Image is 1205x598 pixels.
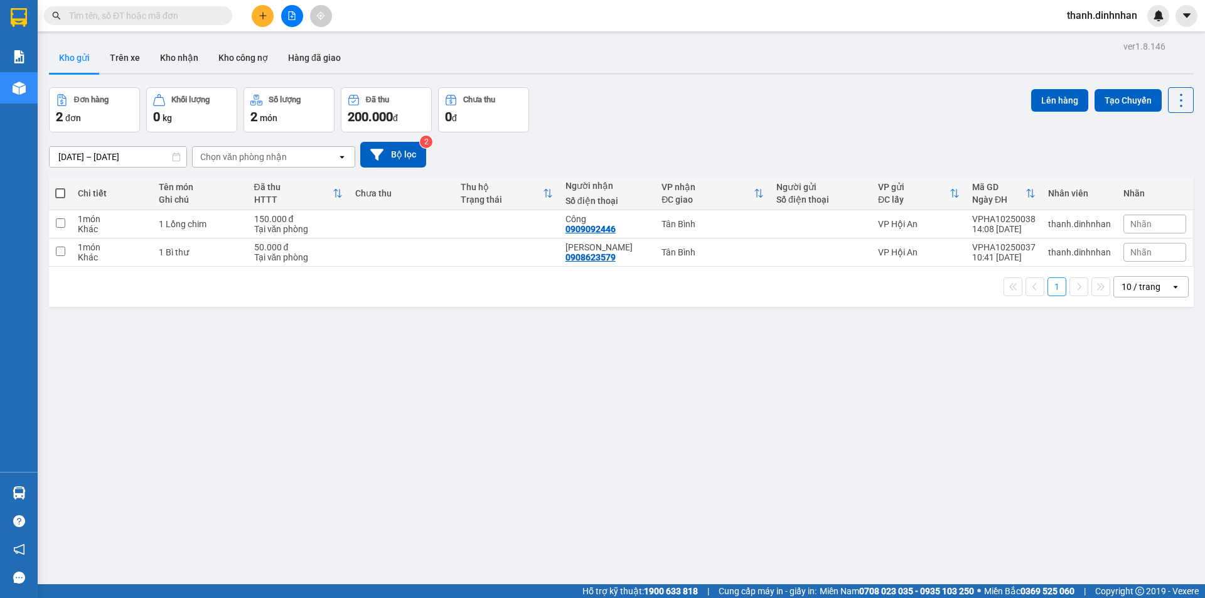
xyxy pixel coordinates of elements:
[1123,188,1186,198] div: Nhãn
[1047,277,1066,296] button: 1
[56,109,63,124] span: 2
[878,219,960,229] div: VP Hội An
[565,181,649,191] div: Người nhận
[1170,282,1181,292] svg: open
[972,252,1036,262] div: 10:41 [DATE]
[1048,188,1111,198] div: Nhân viên
[281,5,303,27] button: file-add
[582,584,698,598] span: Hỗ trợ kỹ thuật:
[776,195,865,205] div: Số điện thoại
[13,515,25,527] span: question-circle
[1048,247,1111,257] div: thanh.dinhnhan
[355,188,447,198] div: Chưa thu
[260,113,277,123] span: món
[1057,8,1147,23] span: thanh.dinhnhan
[360,142,426,168] button: Bộ lọc
[565,224,616,234] div: 0909092446
[1122,280,1160,293] div: 10 / trang
[153,109,160,124] span: 0
[69,9,217,23] input: Tìm tên, số ĐT hoặc mã đơn
[463,95,495,104] div: Chưa thu
[78,188,146,198] div: Chi tiết
[52,11,61,20] span: search
[1176,5,1197,27] button: caret-down
[644,586,698,596] strong: 1900 633 818
[13,50,26,63] img: solution-icon
[661,182,754,192] div: VP nhận
[366,95,389,104] div: Đã thu
[250,109,257,124] span: 2
[445,109,452,124] span: 0
[78,224,146,234] div: Khác
[254,182,333,192] div: Đã thu
[655,177,770,210] th: Toggle SortBy
[146,87,237,132] button: Khối lượng0kg
[438,87,529,132] button: Chưa thu0đ
[878,195,950,205] div: ĐC lấy
[1130,219,1152,229] span: Nhãn
[348,109,393,124] span: 200.000
[65,113,81,123] span: đơn
[972,182,1026,192] div: Mã GD
[11,8,27,27] img: logo-vxr
[461,195,543,205] div: Trạng thái
[254,214,343,224] div: 150.000 đ
[159,182,241,192] div: Tên món
[420,136,432,148] sup: 2
[254,242,343,252] div: 50.000 đ
[74,95,109,104] div: Đơn hàng
[719,584,817,598] span: Cung cấp máy in - giấy in:
[1095,89,1162,112] button: Tạo Chuyến
[78,242,146,252] div: 1 món
[159,247,241,257] div: 1 Bì thư
[341,87,432,132] button: Đã thu200.000đ
[159,195,241,205] div: Ghi chú
[661,219,764,229] div: Tân Bình
[878,182,950,192] div: VP gửi
[972,242,1036,252] div: VPHA10250037
[254,195,333,205] div: HTTT
[454,177,559,210] th: Toggle SortBy
[200,151,287,163] div: Chọn văn phòng nhận
[859,586,974,596] strong: 0708 023 035 - 0935 103 250
[565,252,616,262] div: 0908623579
[78,214,146,224] div: 1 món
[977,589,981,594] span: ⚪️
[259,11,267,20] span: plus
[972,224,1036,234] div: 14:08 [DATE]
[966,177,1042,210] th: Toggle SortBy
[252,5,274,27] button: plus
[171,95,210,104] div: Khối lượng
[100,43,150,73] button: Trên xe
[452,113,457,123] span: đ
[254,252,343,262] div: Tại văn phòng
[393,113,398,123] span: đ
[872,177,966,210] th: Toggle SortBy
[49,43,100,73] button: Kho gửi
[1135,587,1144,595] span: copyright
[13,543,25,555] span: notification
[269,95,301,104] div: Số lượng
[278,43,351,73] button: Hàng đã giao
[461,182,543,192] div: Thu hộ
[707,584,709,598] span: |
[565,196,649,206] div: Số điện thoại
[1084,584,1086,598] span: |
[163,113,172,123] span: kg
[1130,247,1152,257] span: Nhãn
[972,195,1026,205] div: Ngày ĐH
[661,247,764,257] div: Tân Bình
[150,43,208,73] button: Kho nhận
[254,224,343,234] div: Tại văn phòng
[78,252,146,262] div: Khác
[776,182,865,192] div: Người gửi
[50,147,186,167] input: Select a date range.
[565,242,649,252] div: Minh Nga
[1153,10,1164,21] img: icon-new-feature
[248,177,350,210] th: Toggle SortBy
[310,5,332,27] button: aim
[13,486,26,499] img: warehouse-icon
[244,87,335,132] button: Số lượng2món
[661,195,754,205] div: ĐC giao
[1123,40,1165,53] div: ver 1.8.146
